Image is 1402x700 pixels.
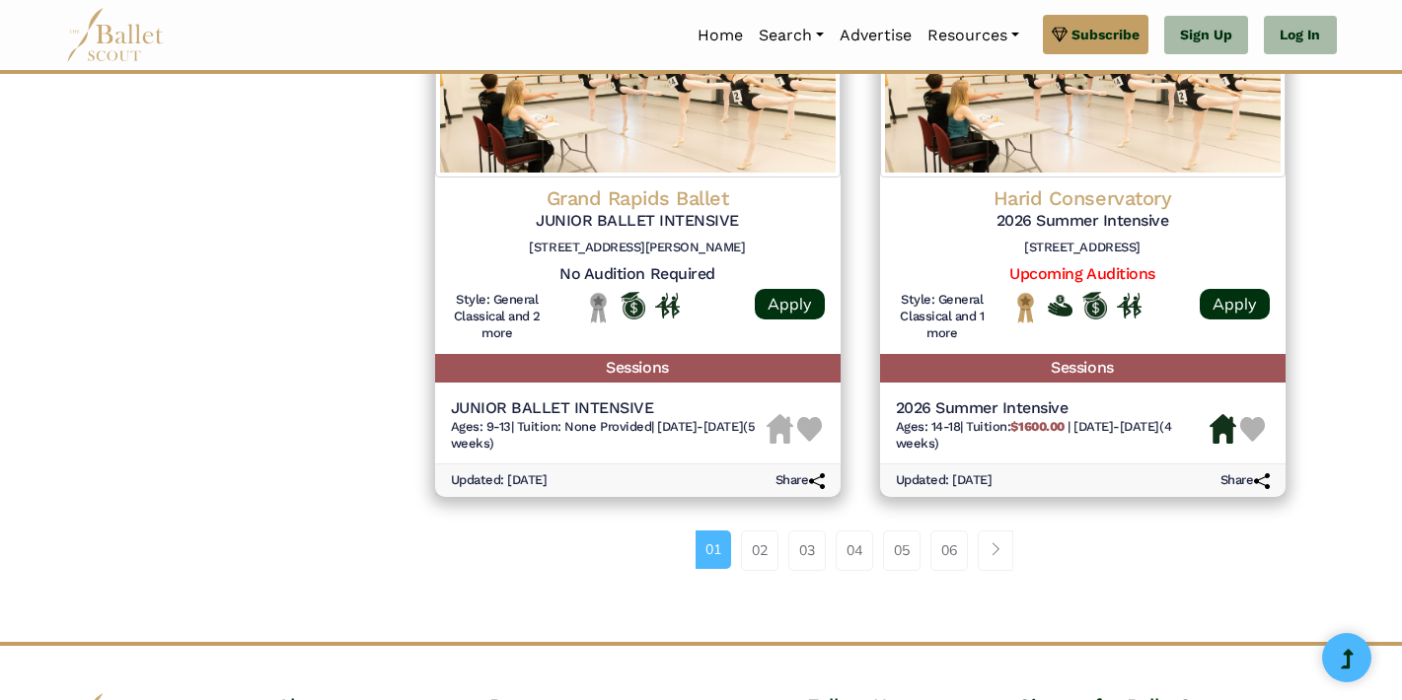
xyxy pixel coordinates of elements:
h5: Sessions [880,354,1286,383]
span: [DATE]-[DATE] (5 weeks) [451,419,756,451]
h5: No Audition Required [451,264,825,285]
h4: Harid Conservatory [896,185,1270,211]
a: 04 [836,530,873,570]
img: In Person [655,293,680,318]
a: 01 [696,530,731,568]
a: Resources [920,15,1027,56]
h4: Grand Rapids Ballet [451,185,825,211]
h6: Style: General Classical and 2 more [451,292,545,342]
h5: JUNIOR BALLET INTENSIVE [451,211,825,232]
img: Housing Available [1210,414,1236,444]
span: Ages: 14-18 [896,419,961,434]
h6: Style: General Classical and 1 more [896,292,990,342]
a: Home [690,15,751,56]
img: Heart [797,417,822,442]
a: 05 [883,530,921,570]
a: Log In [1264,16,1336,55]
a: Upcoming Auditions [1009,264,1154,283]
img: Heart [1240,417,1265,442]
img: Offers Scholarship [621,292,645,319]
img: Offers Scholarship [1082,292,1107,319]
img: Housing Unavailable [767,414,793,444]
h6: [STREET_ADDRESS] [896,240,1270,256]
h5: Sessions [435,354,841,383]
img: National [1013,292,1038,322]
a: 06 [930,530,968,570]
h6: Updated: [DATE] [896,472,993,489]
img: Local [586,292,611,322]
span: Tuition: None Provided [517,419,651,434]
a: Apply [1200,289,1270,319]
h5: JUNIOR BALLET INTENSIVE [451,398,768,419]
h6: | | [451,419,768,453]
h6: Updated: [DATE] [451,472,548,489]
a: 02 [741,530,778,570]
h5: 2026 Summer Intensive [896,211,1270,232]
h6: Share [775,472,825,489]
h6: [STREET_ADDRESS][PERSON_NAME] [451,240,825,256]
img: In Person [1117,293,1142,318]
nav: Page navigation example [696,530,1024,570]
a: Subscribe [1043,15,1148,54]
a: Search [751,15,832,56]
h6: | | [896,419,1211,453]
img: Offers Financial Aid [1048,295,1072,316]
h5: 2026 Summer Intensive [896,398,1211,419]
a: Advertise [832,15,920,56]
span: [DATE]-[DATE] (4 weeks) [896,419,1172,451]
a: 03 [788,530,826,570]
span: Tuition: [966,419,1068,434]
img: gem.svg [1052,24,1068,45]
a: Sign Up [1164,16,1248,55]
a: Apply [755,289,825,319]
span: Subscribe [1071,24,1140,45]
span: Ages: 9-13 [451,419,511,434]
b: $1600.00 [1010,419,1064,434]
h6: Share [1220,472,1270,489]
